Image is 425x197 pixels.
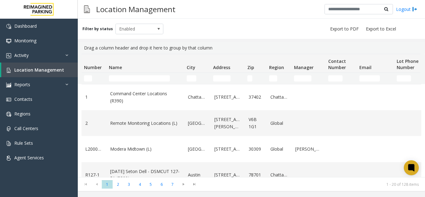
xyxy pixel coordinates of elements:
a: [PERSON_NAME] [295,146,322,152]
span: Export to Excel [366,26,396,32]
span: Page 4 [134,180,145,189]
a: 2 [85,120,103,127]
a: Chattanooga [270,94,288,101]
span: Number [84,64,102,70]
img: 'icon' [6,24,11,29]
img: 'icon' [6,112,11,117]
span: Page 3 [124,180,134,189]
span: Go to the last page [190,182,198,187]
span: Go to the next page [178,180,189,189]
img: 'icon' [6,82,11,87]
td: Manager Filter [292,73,326,84]
span: Address [213,64,230,70]
span: Rule Sets [14,140,33,146]
span: Go to the last page [189,180,200,189]
a: [STREET_ADDRESS] [214,171,241,178]
div: Data table [78,54,425,177]
td: Zip Filter [245,73,267,84]
span: Email [359,64,371,70]
input: Email Filter [359,75,380,82]
a: [GEOGRAPHIC_DATA] [188,120,207,127]
button: Export to PDF [328,25,361,33]
input: Lot Phone Number Filter [397,75,411,82]
a: V6B 1G1 [249,116,263,130]
input: Name Filter [109,75,170,82]
h3: Location Management [93,2,179,17]
a: Chattanooga [188,94,207,101]
a: [STREET_ADDRESS][PERSON_NAME] [214,116,241,130]
input: City Filter [187,75,196,82]
a: [DATE] Seton Dell - DSMCUT 127-51 (R390) [110,168,180,182]
img: 'icon' [6,39,11,44]
span: Contacts [14,96,32,102]
input: Number Filter [84,75,92,82]
a: Global [270,120,288,127]
input: Region Filter [269,75,277,82]
span: Export to PDF [330,26,359,32]
span: Name [109,64,122,70]
img: 'icon' [6,156,11,161]
input: Manager Filter [294,75,311,82]
a: Chattanooga [270,171,288,178]
a: [STREET_ADDRESS] [214,94,241,101]
span: Page 2 [113,180,124,189]
img: 'icon' [6,53,11,58]
a: Command Center Locations (R390) [110,90,180,104]
span: Go to the next page [179,182,188,187]
span: Page 1 [102,180,113,189]
span: City [187,64,195,70]
a: 1 [85,94,103,101]
img: pageIcon [84,2,90,17]
a: Logout [396,6,417,12]
button: Export to Excel [363,25,399,33]
div: Drag a column header and drop it here to group by that column [82,42,421,54]
a: Location Management [1,63,78,77]
td: City Filter [184,73,211,84]
span: Reports [14,82,30,87]
span: Manager [294,64,314,70]
span: Monitoring [14,38,36,44]
a: R127-1 [85,171,103,178]
a: Global [270,146,288,152]
span: Regions [14,111,30,117]
input: Contact Number Filter [328,75,343,82]
img: 'icon' [6,126,11,131]
a: [STREET_ADDRESS] [214,146,241,152]
a: 30309 [249,146,263,152]
span: Call Centers [14,125,38,131]
a: Remote Monitoring Locations (L) [110,120,180,127]
span: Region [269,64,284,70]
span: Location Management [14,67,64,73]
td: Number Filter [82,73,106,84]
td: Name Filter [106,73,184,84]
span: Activity [14,52,29,58]
img: 'icon' [6,97,11,102]
span: Dashboard [14,23,37,29]
span: Enabled [116,24,154,34]
span: Page 7 [167,180,178,189]
span: Page 5 [145,180,156,189]
a: [GEOGRAPHIC_DATA] [188,146,207,152]
td: Contact Number Filter [326,73,357,84]
span: Contact Number [328,58,346,70]
a: Austin [188,171,207,178]
img: logout [412,6,417,12]
td: Region Filter [267,73,292,84]
span: Page 6 [156,180,167,189]
td: Address Filter [211,73,245,84]
a: 37402 [249,94,263,101]
img: 'icon' [6,141,11,146]
a: 78701 [249,171,263,178]
input: Address Filter [213,75,231,82]
a: Modera Midtown (L) [110,146,180,152]
img: 'icon' [6,68,11,73]
a: L20000500 [85,146,103,152]
input: Zip Filter [247,75,252,82]
span: Zip [247,64,254,70]
td: Email Filter [357,73,394,84]
kendo-pager-info: 1 - 20 of 128 items [203,182,419,187]
label: Filter by status [82,26,113,32]
span: Agent Services [14,155,44,161]
span: Lot Phone Number [397,58,418,70]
